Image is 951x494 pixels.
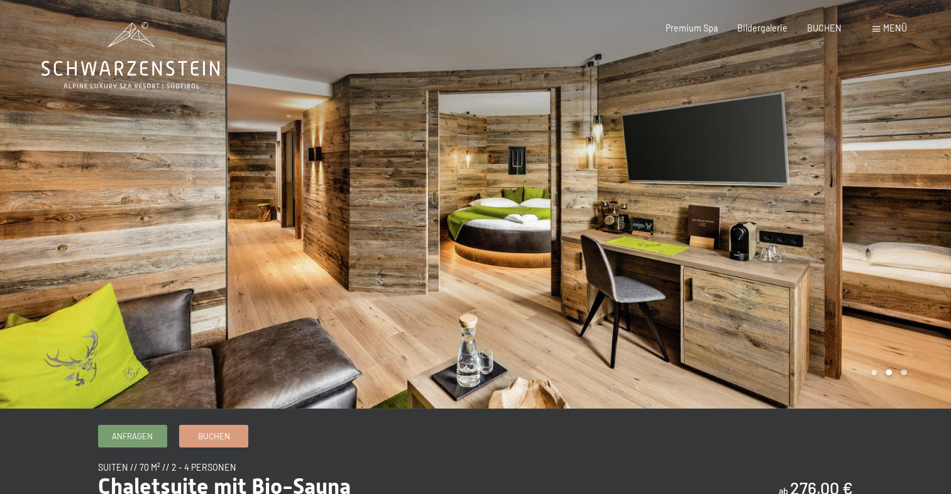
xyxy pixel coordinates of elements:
[666,23,718,33] a: Premium Spa
[99,425,167,446] a: Anfragen
[180,425,248,446] a: Buchen
[737,23,788,33] a: Bildergalerie
[98,462,236,473] span: Suiten // 70 m² // 2 - 4 Personen
[883,23,907,33] span: Menü
[112,431,153,442] span: Anfragen
[198,431,230,442] span: Buchen
[807,23,842,33] a: BUCHEN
